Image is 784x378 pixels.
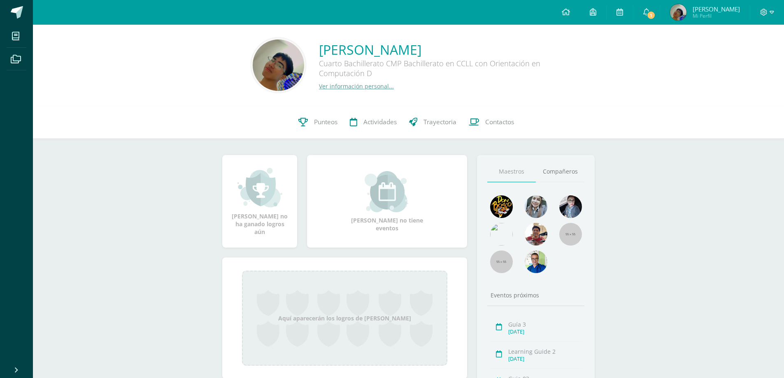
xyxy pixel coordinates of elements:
span: Trayectoria [423,118,456,126]
div: [DATE] [508,328,582,335]
img: 45bd7986b8947ad7e5894cbc9b781108.png [525,195,547,218]
img: bde537743044e3db328fedca304d5a86.png [253,39,304,91]
a: Compañeros [536,161,584,182]
span: 1 [647,11,656,20]
a: Contactos [463,106,520,139]
img: 55x55 [559,223,582,246]
div: Aquí aparecerán los logros de [PERSON_NAME] [242,271,447,366]
img: 11152eb22ca3048aebc25a5ecf6973a7.png [525,223,547,246]
div: Guía 3 [508,320,582,328]
span: Mi Perfil [693,12,740,19]
a: Ver información personal... [319,82,394,90]
div: Cuarto Bachillerato CMP Bachillerato en CCLL con Orientación en Computación D [319,58,566,82]
img: 29fc2a48271e3f3676cb2cb292ff2552.png [490,195,513,218]
span: Actividades [363,118,397,126]
a: Trayectoria [403,106,463,139]
img: f1a3052204b4492c728547db7dcada37.png [670,4,686,21]
img: achievement_small.png [237,167,282,208]
div: Eventos próximos [487,291,584,299]
div: Learning Guide 2 [508,348,582,355]
span: [PERSON_NAME] [693,5,740,13]
div: [PERSON_NAME] no tiene eventos [346,171,428,232]
div: [DATE] [508,355,582,362]
img: 10741f48bcca31577cbcd80b61dad2f3.png [525,250,547,273]
a: [PERSON_NAME] [319,41,566,58]
a: Maestros [487,161,536,182]
a: Punteos [292,106,344,139]
div: [PERSON_NAME] no ha ganado logros aún [230,167,289,236]
span: Punteos [314,118,337,126]
a: Actividades [344,106,403,139]
img: b8baad08a0802a54ee139394226d2cf3.png [559,195,582,218]
img: event_small.png [365,171,409,212]
img: 55x55 [490,250,513,273]
img: c25c8a4a46aeab7e345bf0f34826bacf.png [490,223,513,246]
span: Contactos [485,118,514,126]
